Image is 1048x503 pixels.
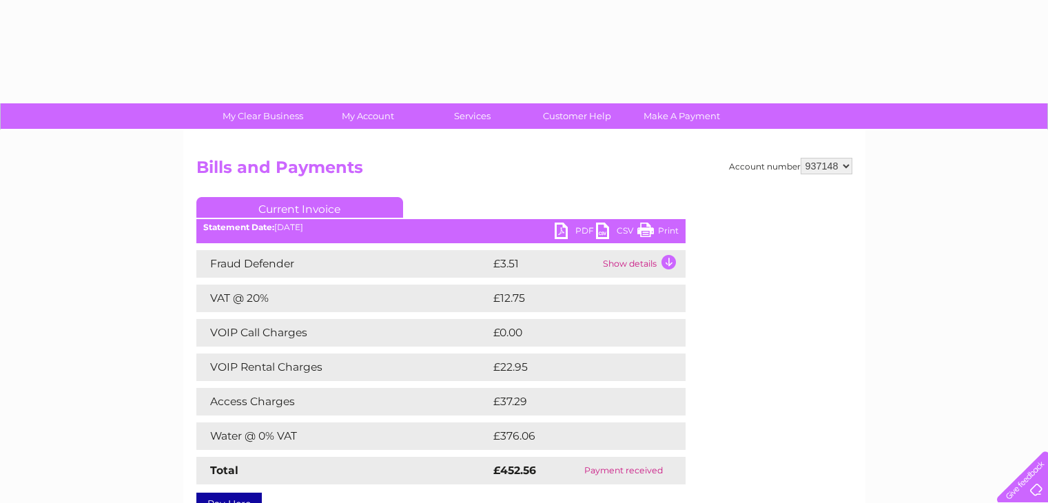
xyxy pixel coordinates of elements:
td: VOIP Call Charges [196,319,490,347]
a: Make A Payment [625,103,739,129]
strong: £452.56 [493,464,536,477]
strong: Total [210,464,238,477]
td: Fraud Defender [196,250,490,278]
h2: Bills and Payments [196,158,852,184]
td: Access Charges [196,388,490,415]
a: CSV [596,223,637,243]
td: £22.95 [490,353,657,381]
td: £12.75 [490,285,656,312]
td: £37.29 [490,388,657,415]
td: Water @ 0% VAT [196,422,490,450]
td: VAT @ 20% [196,285,490,312]
td: £376.06 [490,422,661,450]
div: [DATE] [196,223,686,232]
td: VOIP Rental Charges [196,353,490,381]
a: Customer Help [520,103,634,129]
a: Print [637,223,679,243]
td: Payment received [562,457,686,484]
a: Current Invoice [196,197,403,218]
a: My Clear Business [206,103,320,129]
td: Show details [599,250,686,278]
td: £0.00 [490,319,654,347]
b: Statement Date: [203,222,274,232]
a: My Account [311,103,424,129]
div: Account number [729,158,852,174]
td: £3.51 [490,250,599,278]
a: Services [415,103,529,129]
a: PDF [555,223,596,243]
